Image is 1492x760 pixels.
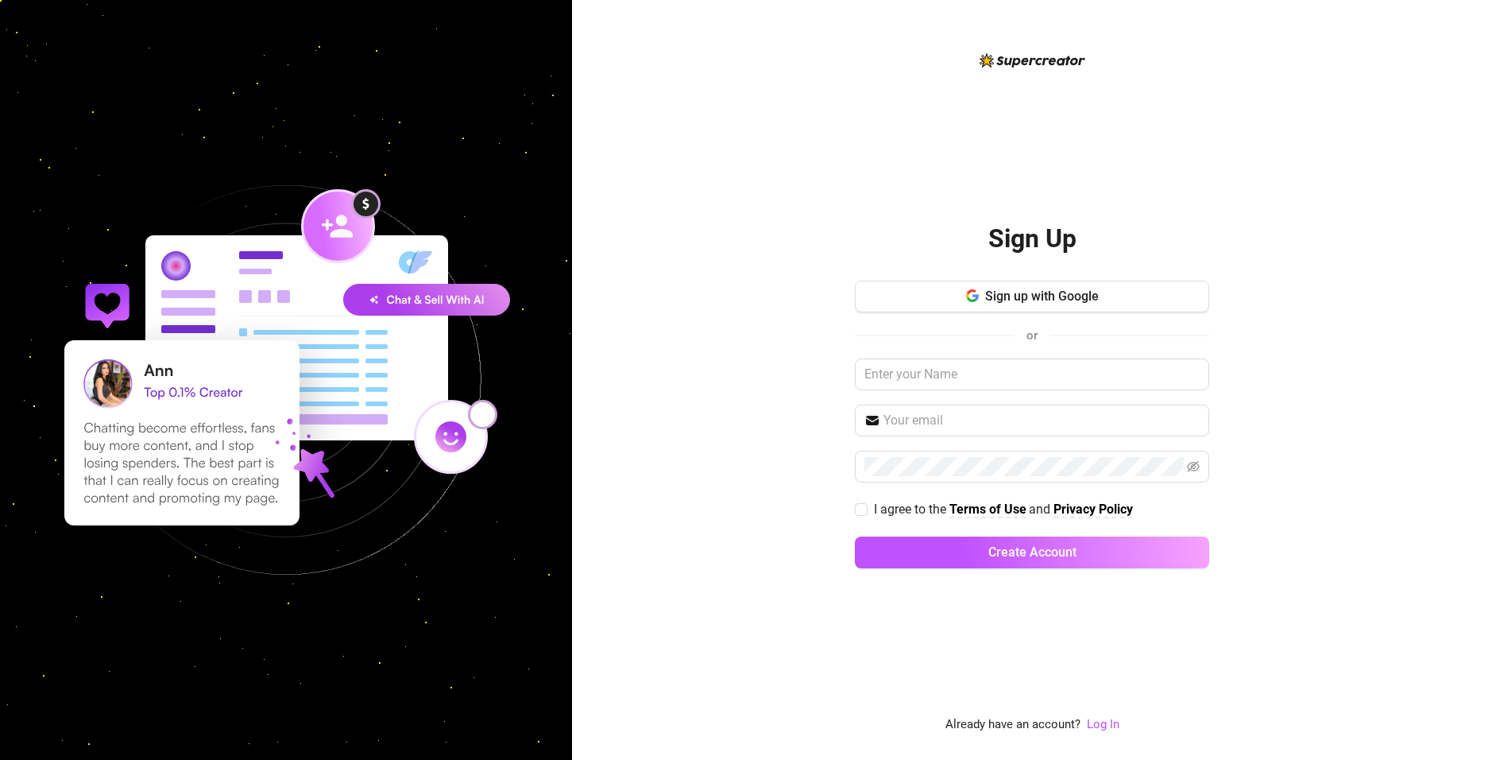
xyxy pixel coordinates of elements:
[11,105,561,655] img: signup-background-D0MIrEPF.svg
[1053,502,1133,518] a: Privacy Policy
[949,502,1026,517] strong: Terms of Use
[988,223,1076,255] h2: Sign Up
[874,502,949,517] span: I agree to the
[1053,502,1133,517] strong: Privacy Policy
[1087,715,1119,735] a: Log In
[945,715,1080,735] span: Already have an account?
[1029,502,1053,517] span: and
[855,281,1209,312] button: Sign up with Google
[1187,460,1200,473] span: eye-invisible
[985,289,1099,304] span: Sign up with Google
[855,537,1209,568] button: Create Account
[1087,717,1119,731] a: Log In
[988,545,1076,560] span: Create Account
[980,53,1085,68] img: logo-BBDzfeDw.svg
[883,411,1200,430] input: Your email
[1026,328,1038,343] span: or
[855,359,1209,390] input: Enter your Name
[949,502,1026,518] a: Terms of Use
